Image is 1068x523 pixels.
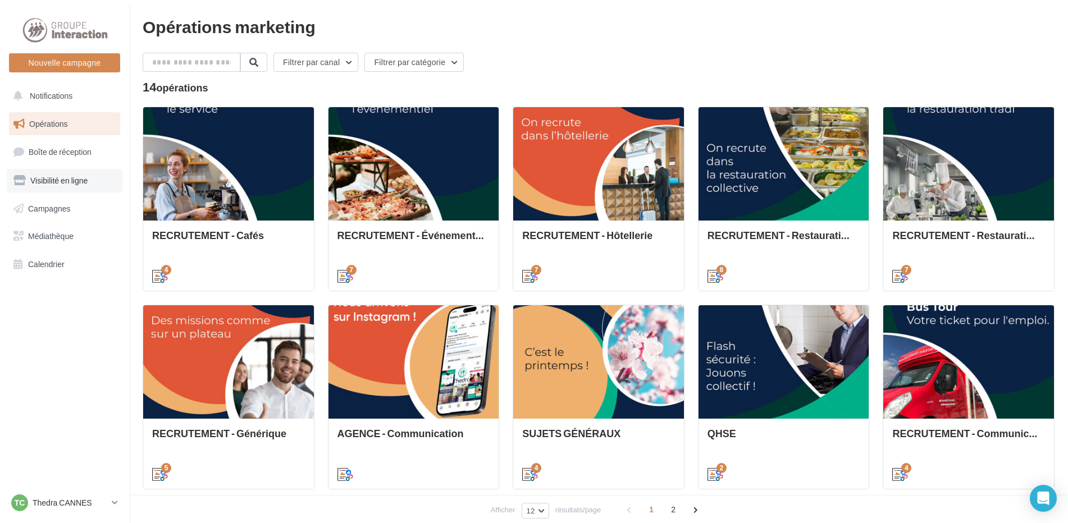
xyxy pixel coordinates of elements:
[29,147,92,157] span: Boîte de réception
[29,119,67,129] span: Opérations
[7,84,118,108] button: Notifications
[642,501,660,519] span: 1
[527,506,535,515] span: 12
[7,140,122,164] a: Boîte de réception
[337,230,490,252] div: RECRUTEMENT - Événementiel
[522,230,675,252] div: RECRUTEMENT - Hôtellerie
[664,501,682,519] span: 2
[531,265,541,275] div: 7
[15,497,25,508] span: TC
[7,224,122,248] a: Médiathèque
[522,428,675,450] div: SUJETS GÉNÉRAUX
[364,53,464,72] button: Filtrer par catégorie
[152,428,305,450] div: RECRUTEMENT - Générique
[346,265,357,275] div: 7
[152,230,305,252] div: RECRUTEMENT - Cafés
[708,230,860,252] div: RECRUTEMENT - Restauration collective
[273,53,358,72] button: Filtrer par canal
[33,497,107,508] p: Thedra CANNES
[9,53,120,72] button: Nouvelle campagne
[555,504,601,515] span: résultats/page
[28,231,74,241] span: Médiathèque
[892,230,1045,252] div: RECRUTEMENT - Restauration traditionnelle
[9,492,120,513] a: TC Thedra CANNES
[522,503,549,519] button: 12
[716,265,727,275] div: 8
[30,176,88,185] span: Visibilité en ligne
[708,428,860,450] div: QHSE
[1030,485,1057,512] div: Open Intercom Messenger
[7,169,122,192] a: Visibilité en ligne
[143,18,1055,35] div: Opérations marketing
[892,428,1045,450] div: RECRUTEMENT - Communication externe
[901,265,911,275] div: 7
[161,463,171,473] div: 5
[7,253,122,276] a: Calendrier
[7,112,122,136] a: Opérations
[161,265,171,275] div: 4
[156,82,208,93] div: opérations
[143,81,208,93] div: 14
[7,197,122,221] a: Campagnes
[901,463,911,473] div: 4
[28,203,71,213] span: Campagnes
[491,504,515,515] span: Afficher
[28,259,65,269] span: Calendrier
[337,428,490,450] div: AGENCE - Communication
[30,91,72,100] span: Notifications
[716,463,727,473] div: 2
[531,463,541,473] div: 4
